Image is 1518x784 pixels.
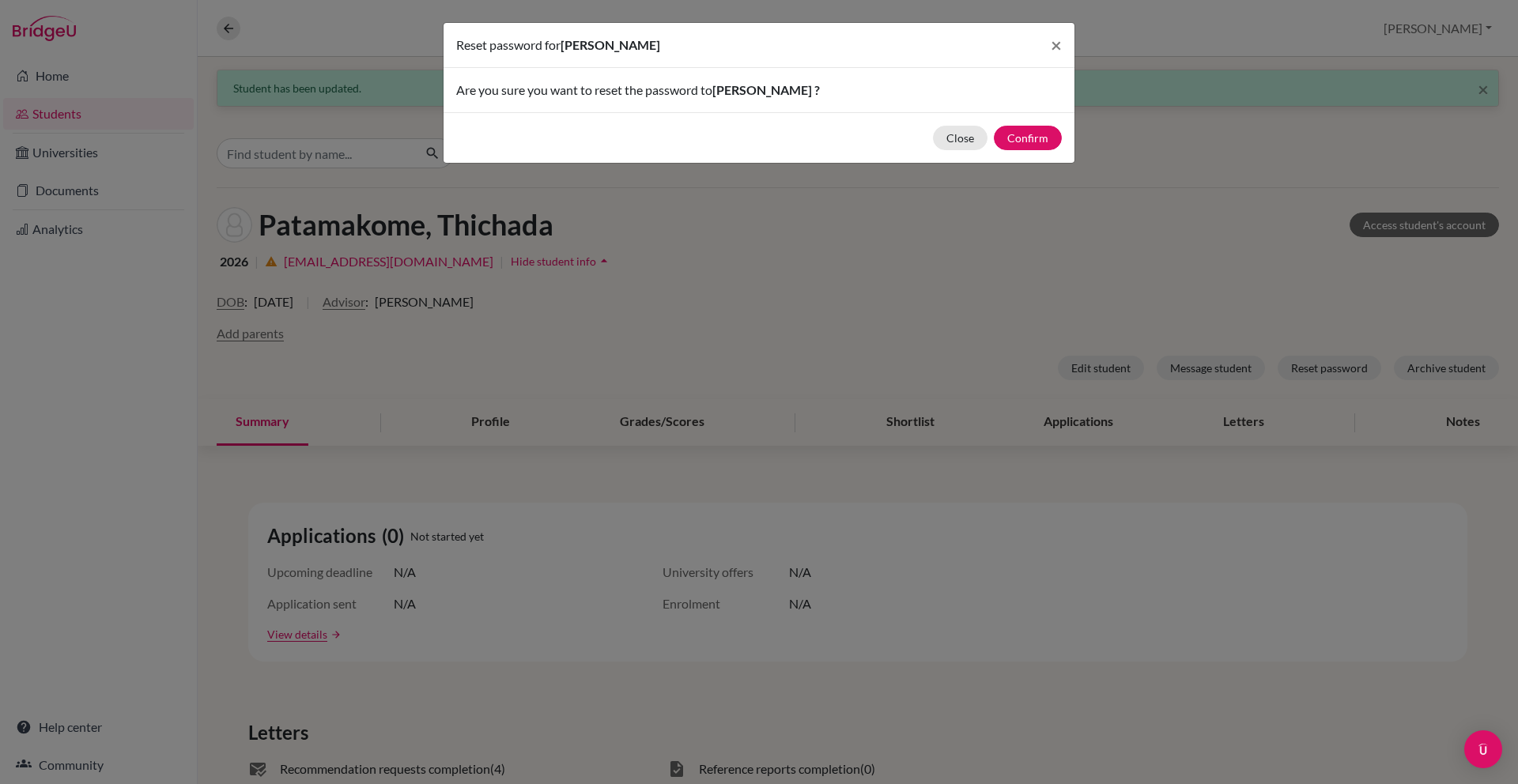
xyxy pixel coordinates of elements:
[456,81,1062,100] p: Are you sure you want to reset the password to
[1038,23,1074,67] button: Close
[1464,730,1502,768] div: Open Intercom Messenger
[1051,33,1062,56] span: ×
[561,37,660,52] span: [PERSON_NAME]
[994,126,1062,150] button: Confirm
[456,37,561,52] span: Reset password for
[933,126,987,150] button: Close
[712,82,820,97] span: [PERSON_NAME] ?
